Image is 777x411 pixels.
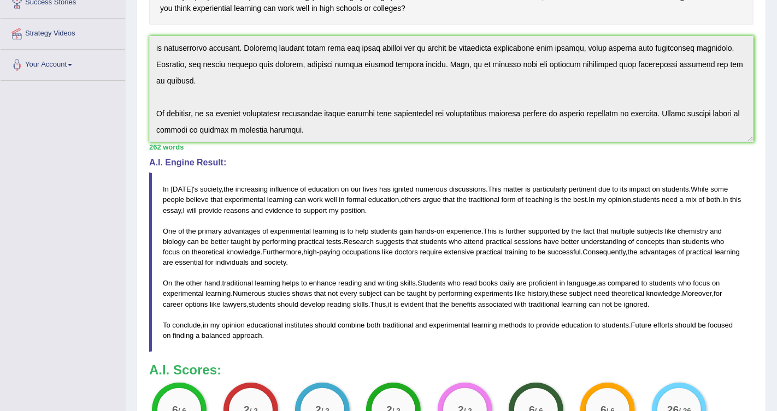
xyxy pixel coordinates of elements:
[614,300,622,308] span: be
[200,185,222,193] span: society
[560,279,565,287] span: in
[415,227,434,235] span: hands
[231,237,250,246] span: taught
[624,300,647,308] span: ignored
[303,206,327,215] span: support
[628,237,634,246] span: of
[611,289,644,297] span: theoretical
[182,248,190,256] span: on
[710,227,722,235] span: and
[486,237,512,246] span: practical
[464,237,484,246] span: attend
[472,321,497,329] span: learning
[298,237,324,246] span: practical
[340,289,357,297] span: every
[348,227,354,235] span: to
[163,237,185,246] span: biology
[562,227,569,235] span: by
[378,279,398,287] span: writing
[678,248,684,256] span: of
[562,321,592,329] span: education
[342,248,380,256] span: occupations
[395,248,418,256] span: doctors
[448,279,461,287] span: who
[236,185,268,193] span: increasing
[249,300,275,308] span: students
[628,248,638,256] span: the
[602,321,629,329] span: students
[561,237,579,246] span: better
[292,289,312,297] span: shows
[529,279,558,287] span: proficient
[368,195,399,204] span: education
[620,185,627,193] span: its
[199,206,222,215] span: provide
[295,195,306,204] span: can
[363,185,377,193] span: lives
[399,227,413,235] span: gain
[211,195,223,204] span: that
[186,195,209,204] span: believe
[313,227,338,235] span: learning
[597,195,606,204] span: my
[351,185,361,193] span: our
[608,279,639,287] span: compared
[170,185,193,193] span: [DATE]
[686,248,713,256] span: practical
[514,300,527,308] span: with
[610,227,635,235] span: multiple
[680,195,684,204] span: a
[691,185,709,193] span: While
[420,248,442,256] span: require
[550,289,567,297] span: these
[417,279,445,287] span: Students
[163,195,184,204] span: people
[340,227,345,235] span: is
[192,248,225,256] span: theoretical
[682,289,711,297] span: Moreover
[686,195,697,204] span: mix
[198,227,221,235] span: primary
[222,321,245,329] span: opinion
[639,248,676,256] span: advantages
[533,185,567,193] span: particularly
[429,321,469,329] span: experimental
[187,237,199,246] span: can
[528,321,534,329] span: to
[226,248,260,256] span: knowledge
[438,289,472,297] span: performing
[205,289,231,297] span: learning
[569,289,592,297] span: subject
[338,279,362,287] span: reading
[328,289,338,297] span: not
[527,289,548,297] span: history
[163,206,181,215] span: essay
[364,279,376,287] span: and
[562,300,587,308] span: learning
[582,248,626,256] span: Consequently
[567,279,597,287] span: language
[530,248,536,256] span: to
[262,237,296,246] span: performing
[457,195,467,204] span: the
[173,331,193,339] span: finding
[252,237,260,246] span: by
[544,237,559,246] span: have
[382,248,393,256] span: like
[250,258,262,266] span: and
[329,206,338,215] span: my
[526,185,531,193] span: is
[224,206,249,215] span: reasons
[246,321,283,329] span: educational
[210,300,221,308] span: like
[517,195,523,204] span: of
[443,195,455,204] span: that
[502,195,516,204] span: form
[175,258,203,266] span: essential
[278,300,298,308] span: should
[463,279,477,287] span: read
[420,237,447,246] span: students
[500,279,515,287] span: daily
[608,195,631,204] span: opinion
[478,300,512,308] span: associated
